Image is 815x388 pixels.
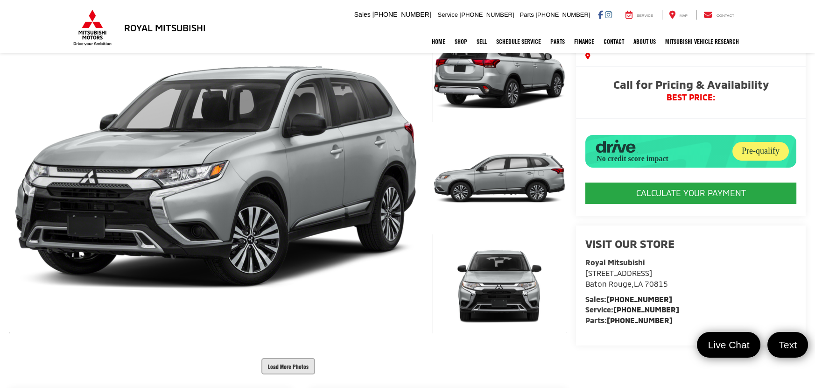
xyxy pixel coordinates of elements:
a: Schedule Service: Opens in a new tab [492,30,546,53]
strong: Service: [585,305,679,314]
a: Service [618,10,660,20]
span: Text [774,339,801,351]
span: Live Chat [703,339,754,351]
h2: Visit our Store [585,238,796,250]
span: Baton Rouge [585,279,632,288]
a: Parts: Opens in a new tab [546,30,569,53]
a: Contact [696,10,741,20]
a: [PHONE_NUMBER] [607,316,673,325]
a: Finance [569,30,599,53]
span: [PHONE_NUMBER] [535,11,590,18]
button: Load More Photos [261,358,315,374]
a: Expand Photo 2 [432,127,567,228]
span: , [585,279,668,288]
strong: Parts: [585,316,673,325]
img: Mitsubishi [71,9,113,46]
: CALCULATE YOUR PAYMENT [585,183,796,204]
a: Text [767,332,808,358]
a: [PHONE_NUMBER] [606,295,672,303]
a: Facebook: Click to visit our Facebook page [598,11,603,18]
a: Instagram: Click to visit our Instagram page [605,11,612,18]
strong: Sales: [585,295,672,303]
a: Expand Photo 1 [432,22,567,123]
span: Sales [354,11,371,18]
a: [STREET_ADDRESS] Baton Rouge,LA 70815 [585,268,668,288]
a: Contact [599,30,629,53]
img: 2020 Mitsubishi Outlander SEL [431,21,568,123]
span: [PHONE_NUMBER] [372,11,431,18]
h3: Royal Mitsubishi [124,22,206,33]
a: Expand Photo 3 [432,233,567,334]
span: 70815 [645,279,668,288]
span: Contact [717,14,734,18]
span: Call for Pricing & Availability [585,79,796,93]
a: Expand Photo 0 [9,22,422,335]
span: Service [637,14,653,18]
a: [PHONE_NUMBER] [613,305,679,314]
span: [PHONE_NUMBER] [460,11,514,18]
img: 2020 Mitsubishi Outlander SEL [5,20,426,336]
img: 2020 Mitsubishi Outlander SEL [431,127,568,229]
a: Mitsubishi Vehicle Research [660,30,744,53]
a: About Us [629,30,660,53]
span: LA [634,279,643,288]
a: Map [662,10,695,20]
span: BEST PRICE: [585,93,796,102]
a: Live Chat [697,332,761,358]
span: [STREET_ADDRESS] [585,268,652,277]
img: 2020 Mitsubishi Outlander SEL [431,233,568,335]
span: Map [680,14,688,18]
a: Sell [472,30,492,53]
strong: Royal Mitsubishi [585,258,645,267]
span: Service [438,11,458,18]
span: Parts [520,11,534,18]
a: Home [427,30,450,53]
a: Shop [450,30,472,53]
